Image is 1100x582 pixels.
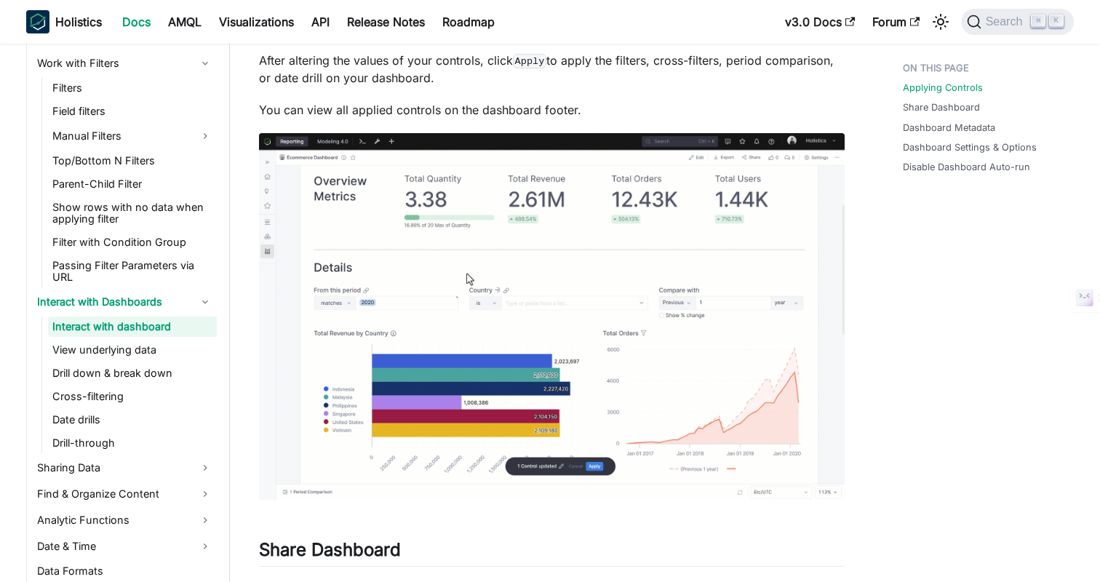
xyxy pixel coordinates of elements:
[776,10,864,33] a: v3.0 Docs
[513,54,546,68] code: Apply
[48,232,217,252] a: Filter with Condition Group
[210,10,303,33] a: Visualizations
[259,539,845,567] h2: Share Dashboard
[26,10,102,33] a: HolisticsHolistics
[48,197,217,229] a: Show rows with no data when applying filter
[929,10,952,33] button: Switch between dark and light mode (currently light mode)
[48,433,217,453] a: Drill-through
[48,255,217,287] a: Passing Filter Parameters via URL
[48,174,217,194] a: Parent-Child Filter
[1049,15,1064,28] kbd: K
[33,535,217,558] a: Date & Time
[55,13,102,31] b: Holistics
[33,561,217,581] a: Data Formats
[48,316,217,337] a: Interact with dashboard
[12,44,230,582] nav: Docs sidebar
[259,101,845,119] p: You can view all applied controls on the dashboard footer.
[113,10,159,33] a: Docs
[434,10,503,33] a: Roadmap
[903,140,1037,154] a: Dashboard Settings & Options
[48,101,217,121] a: Field filters
[903,160,1030,174] a: Disable Dashboard Auto-run
[26,10,49,33] img: Holistics
[48,124,217,148] a: Manual Filters
[48,410,217,430] a: Date drills
[961,9,1074,35] button: Search (Command+K)
[1031,15,1045,28] kbd: ⌘
[303,10,338,33] a: API
[48,340,217,360] a: View underlying data
[48,78,217,98] a: Filters
[159,10,210,33] a: AMQL
[48,386,217,407] a: Cross-filtering
[48,363,217,383] a: Drill down & break down
[903,121,995,135] a: Dashboard Metadata
[903,100,980,114] a: Share Dashboard
[33,456,217,479] a: Sharing Data
[33,509,217,532] a: Analytic Functions
[33,52,217,75] a: Work with Filters
[33,290,217,314] a: Interact with Dashboards
[981,15,1032,28] span: Search
[259,52,845,87] p: After altering the values of your controls, click to apply the filters, cross-filters, period com...
[48,151,217,171] a: Top/Bottom N Filters
[338,10,434,33] a: Release Notes
[33,482,217,506] a: Find & Organize Content
[903,81,983,95] a: Applying Controls
[864,10,928,33] a: Forum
